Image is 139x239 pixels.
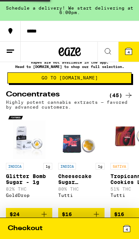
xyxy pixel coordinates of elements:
[114,211,124,217] span: $16
[6,193,52,198] div: GoldDrop
[10,211,20,217] span: $24
[110,163,128,170] p: SATIVA
[6,113,52,159] img: GoldDrop - Glitter Bomb Sugar - 1g
[58,193,105,198] div: Tutti
[6,100,133,109] p: Highly potent cannabis extracts — favored by advanced customers.
[43,163,52,170] p: 1g
[126,227,128,232] span: 4
[58,113,105,208] a: Open page for Cheesecake Sugar Diamonds - 1g from Tutti
[58,163,76,170] p: INDICA
[42,76,98,80] span: Go to [DOMAIN_NAME]
[8,224,43,233] div: Checkout
[62,211,72,217] span: $16
[7,72,132,83] button: Go to [DOMAIN_NAME]
[7,60,132,69] p: Vapes are not available in the app. Head to [DOMAIN_NAME] to shop our full selection.
[6,173,52,185] p: Glitter Bomb Sugar - 1g
[6,208,52,221] button: Add to bag
[58,187,105,191] p: 80% THC
[58,208,105,221] button: Add to bag
[6,163,24,170] p: INDICA
[109,91,133,100] a: (45)
[118,42,139,62] button: 4
[96,163,105,170] p: 1g
[6,91,102,100] h2: Concentrates
[58,113,105,159] img: Tutti - Cheesecake Sugar Diamonds - 1g
[128,50,130,54] span: 4
[6,113,52,208] a: Open page for Glitter Bomb Sugar - 1g from GoldDrop
[6,187,52,191] p: 82% THC
[58,173,105,185] p: Cheesecake Sugar Diamonds - 1g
